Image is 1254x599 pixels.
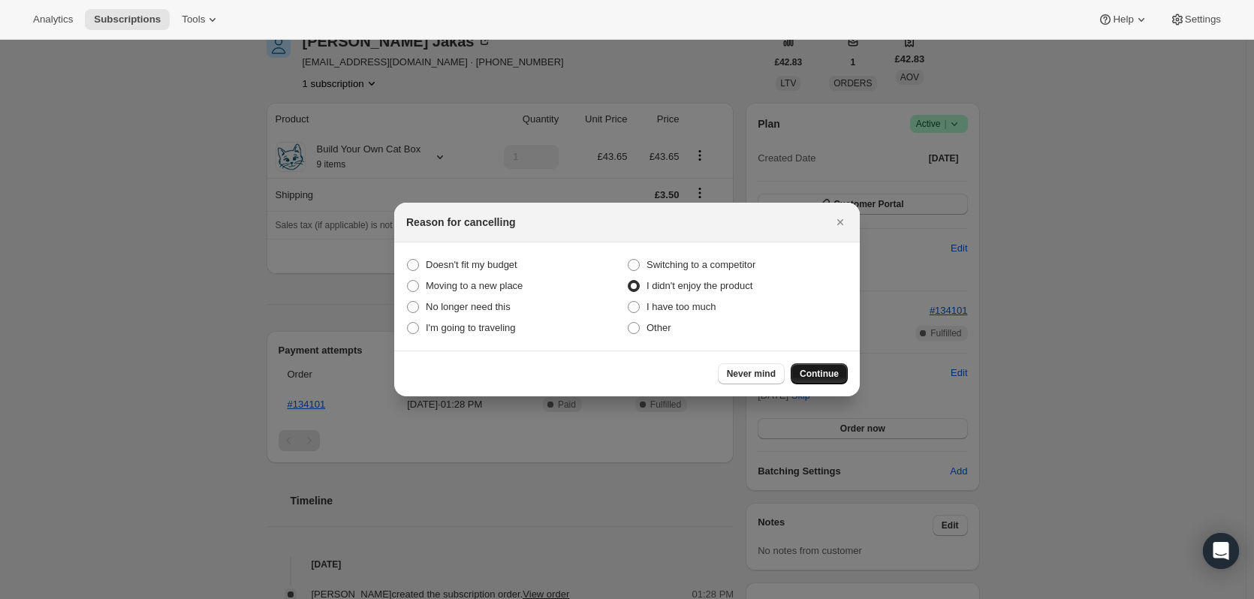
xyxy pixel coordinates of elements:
[182,14,205,26] span: Tools
[1203,533,1239,569] div: Open Intercom Messenger
[85,9,170,30] button: Subscriptions
[647,322,671,333] span: Other
[426,301,511,312] span: No longer need this
[727,368,776,380] span: Never mind
[1113,14,1133,26] span: Help
[1161,9,1230,30] button: Settings
[173,9,229,30] button: Tools
[426,322,516,333] span: I'm going to traveling
[406,215,515,230] h2: Reason for cancelling
[647,301,716,312] span: I have too much
[830,212,851,233] button: Close
[791,363,848,384] button: Continue
[24,9,82,30] button: Analytics
[718,363,785,384] button: Never mind
[33,14,73,26] span: Analytics
[94,14,161,26] span: Subscriptions
[1185,14,1221,26] span: Settings
[426,259,517,270] span: Doesn't fit my budget
[647,259,755,270] span: Switching to a competitor
[1089,9,1157,30] button: Help
[800,368,839,380] span: Continue
[426,280,523,291] span: Moving to a new place
[647,280,752,291] span: I didn't enjoy the product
